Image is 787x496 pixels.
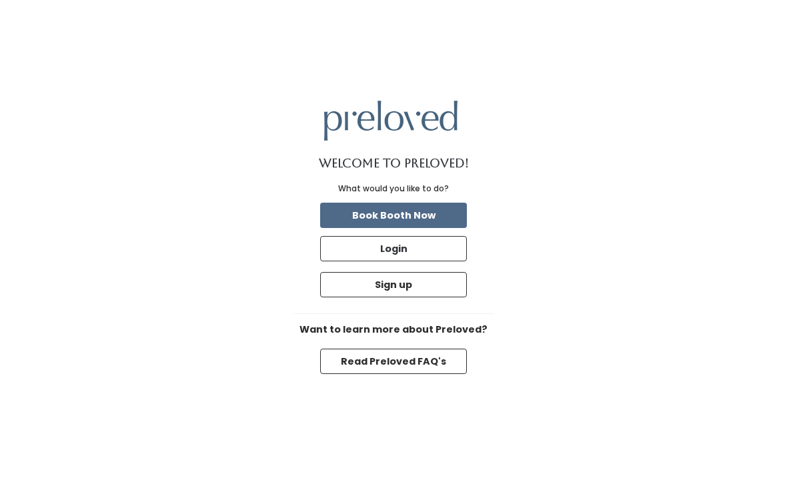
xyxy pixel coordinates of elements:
a: Login [317,233,470,264]
h1: Welcome to Preloved! [319,157,469,170]
a: Sign up [317,269,470,300]
button: Read Preloved FAQ's [320,349,467,374]
div: What would you like to do? [338,183,449,195]
img: preloved logo [324,101,458,140]
button: Login [320,236,467,261]
h6: Want to learn more about Preloved? [293,325,494,335]
button: Book Booth Now [320,203,467,228]
button: Sign up [320,272,467,297]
